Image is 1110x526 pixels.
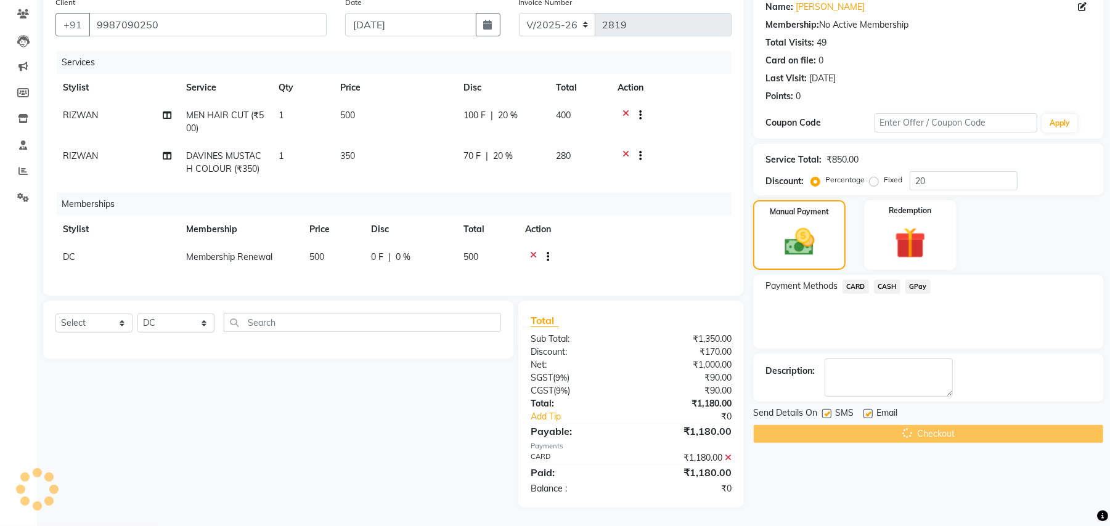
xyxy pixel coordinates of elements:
[63,150,98,161] span: RIZWAN
[279,110,284,121] span: 1
[610,74,732,102] th: Action
[765,54,816,67] div: Card on file:
[889,205,931,216] label: Redemption
[371,251,383,264] span: 0 F
[456,216,518,243] th: Total
[775,225,824,259] img: _cash.svg
[531,385,553,396] span: CGST
[89,13,327,36] input: Search by Name/Mobile/Email/Code
[521,371,631,384] div: ( )
[364,216,456,243] th: Disc
[631,371,741,384] div: ₹90.00
[463,251,478,262] span: 500
[63,110,98,121] span: RIZWAN
[876,407,897,422] span: Email
[765,72,807,85] div: Last Visit:
[875,113,1037,132] input: Enter Offer / Coupon Code
[340,150,355,161] span: 350
[57,193,741,216] div: Memberships
[186,110,264,134] span: MEN HAIR CUT (₹500)
[631,424,741,439] div: ₹1,180.00
[765,90,793,103] div: Points:
[631,451,741,464] div: ₹1,180.00
[279,150,284,161] span: 1
[765,175,804,188] div: Discount:
[885,224,936,262] img: _gift.svg
[631,358,741,371] div: ₹1,000.00
[531,372,553,383] span: SGST
[388,251,391,264] span: |
[456,74,549,102] th: Disc
[463,150,481,163] span: 70 F
[796,1,865,14] a: [PERSON_NAME]
[521,465,631,480] div: Paid:
[556,150,571,161] span: 280
[186,251,272,262] span: Membership Renewal
[826,153,859,166] div: ₹850.00
[753,407,817,422] span: Send Details On
[63,251,75,262] span: DC
[521,346,631,358] div: Discount:
[796,90,801,103] div: 0
[521,451,631,464] div: CARD
[631,482,741,495] div: ₹0
[340,110,355,121] span: 500
[186,150,261,174] span: DAVINES MUSTACH COLOUR (₹350)
[521,333,631,346] div: Sub Total:
[765,18,1092,31] div: No Active Membership
[556,386,568,395] span: 9%
[817,36,826,49] div: 49
[463,109,486,122] span: 100 F
[271,74,333,102] th: Qty
[765,365,815,378] div: Description:
[825,174,865,185] label: Percentage
[650,410,741,423] div: ₹0
[55,216,179,243] th: Stylist
[555,373,567,382] span: 9%
[905,280,931,294] span: GPay
[518,216,732,243] th: Action
[765,153,822,166] div: Service Total:
[486,150,488,163] span: |
[493,150,513,163] span: 20 %
[631,397,741,410] div: ₹1,180.00
[396,251,410,264] span: 0 %
[521,410,650,423] a: Add Tip
[631,333,741,346] div: ₹1,350.00
[765,36,814,49] div: Total Visits:
[765,18,819,31] div: Membership:
[631,346,741,358] div: ₹170.00
[57,51,741,74] div: Services
[224,313,501,332] input: Search
[521,358,631,371] div: Net:
[631,384,741,397] div: ₹90.00
[549,74,610,102] th: Total
[531,314,559,327] span: Total
[179,216,302,243] th: Membership
[302,216,364,243] th: Price
[309,251,324,262] span: 500
[1042,114,1077,132] button: Apply
[55,13,90,36] button: +91
[843,280,869,294] span: CARD
[556,110,571,121] span: 400
[818,54,823,67] div: 0
[874,280,900,294] span: CASH
[333,74,456,102] th: Price
[765,280,838,293] span: Payment Methods
[770,206,829,217] label: Manual Payment
[521,397,631,410] div: Total:
[765,1,793,14] div: Name:
[765,116,874,129] div: Coupon Code
[631,465,741,480] div: ₹1,180.00
[179,74,271,102] th: Service
[521,424,631,439] div: Payable:
[835,407,854,422] span: SMS
[491,109,493,122] span: |
[521,384,631,397] div: ( )
[884,174,902,185] label: Fixed
[498,109,518,122] span: 20 %
[809,72,836,85] div: [DATE]
[521,482,631,495] div: Balance :
[55,74,179,102] th: Stylist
